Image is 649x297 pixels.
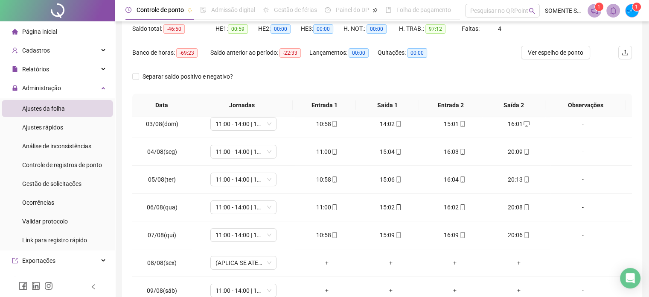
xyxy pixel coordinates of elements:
span: -46:50 [163,24,185,34]
div: + [302,258,352,268]
span: mobile [395,204,402,210]
span: Página inicial [22,28,57,35]
span: Validar protocolo [22,218,68,225]
span: user-add [12,47,18,53]
span: Ajustes da folha [22,105,65,112]
div: + [430,286,480,295]
span: 11:00 - 14:00 | 15:00 - 20:00 [215,229,271,241]
span: 00:00 [349,48,369,58]
span: SOMENTE S.A [545,6,582,15]
th: Jornadas [191,94,293,117]
span: Gestão de férias [274,6,317,13]
th: Saída 1 [356,94,419,117]
div: 15:02 [366,203,416,212]
span: Análise de inconsistências [22,143,91,150]
span: Exportações [22,257,55,264]
span: Cadastros [22,47,50,54]
div: + [302,286,352,295]
span: 11:00 - 14:00 | 15:00 - 20:00 [215,145,271,158]
div: 16:01 [494,119,544,129]
span: 07/08(qui) [148,232,176,238]
span: home [12,29,18,35]
div: 20:08 [494,203,544,212]
span: export [12,258,18,264]
div: H. NOT.: [343,24,399,34]
div: + [366,286,416,295]
span: Admissão digital [211,6,255,13]
div: 14:02 [366,119,416,129]
span: book [385,7,391,13]
span: mobile [331,232,338,238]
div: Saldo anterior ao período: [210,48,309,58]
span: mobile [331,204,338,210]
div: + [494,258,544,268]
button: Ver espelho de ponto [521,46,590,59]
span: Ver espelho de ponto [528,48,583,57]
span: 05/08(ter) [148,176,176,183]
div: + [494,286,544,295]
div: - [557,230,608,240]
div: 15:06 [366,175,416,184]
span: Gestão de solicitações [22,180,81,187]
span: notification [591,7,598,15]
div: Banco de horas: [132,48,210,58]
span: left [90,284,96,290]
div: + [430,258,480,268]
th: Entrada 2 [419,94,482,117]
span: sun [263,7,269,13]
span: mobile [523,232,530,238]
span: mobile [395,176,402,182]
span: mobile [395,232,402,238]
span: mobile [459,232,466,238]
span: 06/08(qua) [147,204,178,211]
div: HE 2: [258,24,301,34]
span: Administração [22,85,61,91]
div: - [557,175,608,184]
span: Observações [552,100,619,110]
div: HE 1: [215,24,258,34]
div: Open Intercom Messenger [620,268,640,288]
div: 16:09 [430,230,480,240]
th: Entrada 1 [293,94,356,117]
span: clock-circle [125,7,131,13]
span: pushpin [373,8,378,13]
span: mobile [523,204,530,210]
span: -22:33 [279,48,301,58]
span: 00:00 [367,24,387,34]
span: search [529,8,535,14]
span: 1 [597,4,600,10]
th: Observações [545,94,626,117]
div: 20:13 [494,175,544,184]
div: HE 3: [301,24,343,34]
div: Lançamentos: [309,48,378,58]
div: + [366,258,416,268]
div: H. TRAB.: [399,24,461,34]
span: mobile [331,176,338,182]
span: mobile [459,176,466,182]
div: 16:02 [430,203,480,212]
div: - [557,203,608,212]
div: - [557,119,608,129]
div: 11:00 [302,203,352,212]
span: facebook [19,282,27,290]
sup: Atualize o seu contato no menu Meus Dados [632,3,641,11]
span: Link para registro rápido [22,237,87,244]
span: mobile [331,149,338,155]
span: Folha de pagamento [396,6,451,13]
span: Relatórios [22,66,49,73]
span: 09/08(sáb) [147,287,177,294]
span: mobile [459,204,466,210]
div: 20:09 [494,147,544,156]
span: mobile [459,121,466,127]
span: 03/08(dom) [146,121,178,127]
div: Quitações: [378,48,440,58]
div: 10:58 [302,119,352,129]
span: dashboard [325,7,331,13]
div: 15:01 [430,119,480,129]
span: 4 [498,25,501,32]
span: 11:00 - 14:00 | 15:00 - 20:00 [215,284,271,297]
span: Controle de ponto [137,6,184,13]
span: (APLICA-SE ATESTADO) [215,256,271,269]
sup: 1 [595,3,603,11]
img: 50881 [626,4,638,17]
